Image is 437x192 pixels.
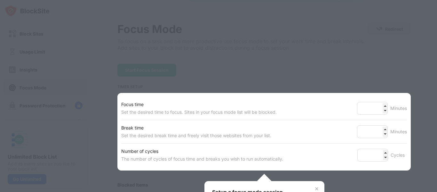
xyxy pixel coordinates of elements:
[390,128,407,136] div: Minutes
[390,104,407,112] div: Minutes
[121,155,283,163] div: The number of cycles of focus time and breaks you wish to run automatically.
[391,151,407,159] div: Cycles
[121,124,271,132] div: Break time
[121,101,277,108] div: Focus time
[121,147,283,155] div: Number of cycles
[314,186,319,191] img: x-button.svg
[121,132,271,139] div: Set the desired break time and freely visit those websites from your list.
[121,108,277,116] div: Set the desired time to focus. Sites in your focus mode list will be blocked.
